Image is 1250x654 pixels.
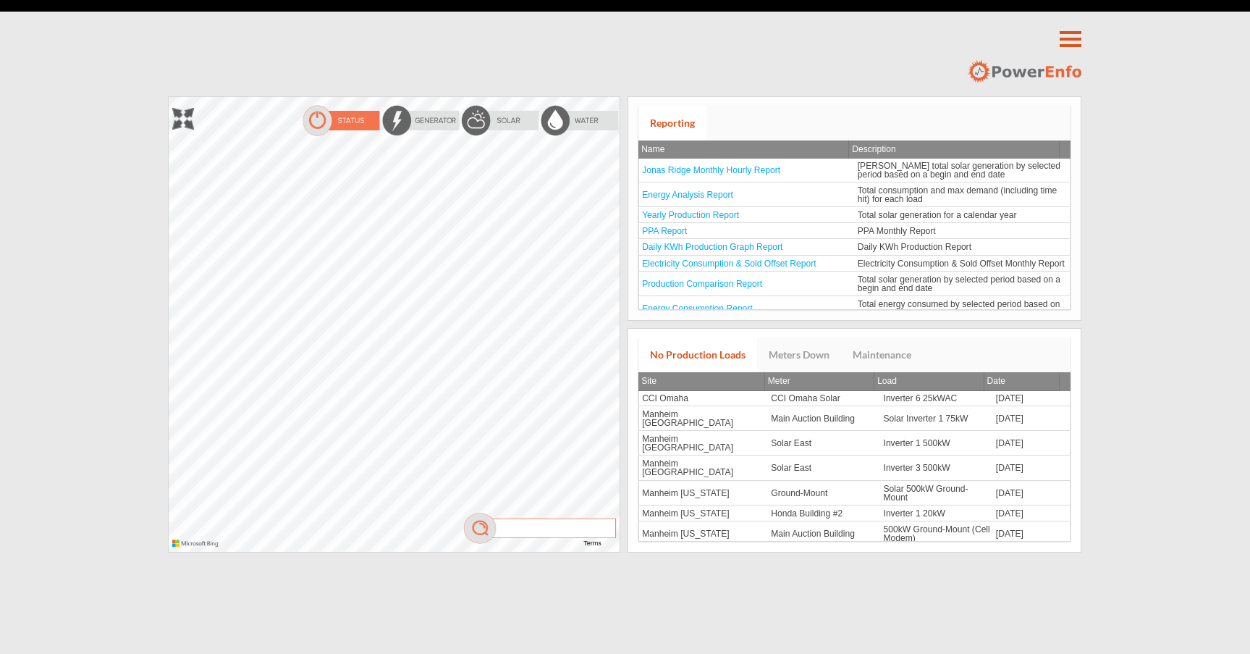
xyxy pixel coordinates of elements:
td: Manheim [US_STATE] [638,521,768,546]
a: No Production Loads [638,338,757,372]
td: Main Auction Building [768,521,880,546]
span: Description [852,144,896,154]
th: Site [638,372,765,391]
td: [DATE] [993,506,1071,521]
td: [PERSON_NAME] total solar generation by selected period based on a begin and end date [855,159,1071,183]
a: Jonas Ridge Monthly Hourly Report [642,165,780,175]
a: Electricity Consumption & Sold Offset Report [642,259,816,269]
td: [DATE] [993,521,1071,546]
span: Load [877,376,897,386]
td: Ground-Mount [768,481,880,506]
img: mag.png [462,512,620,545]
span: Site [641,376,656,386]
img: energyOff.png [381,104,460,137]
span: Meter [768,376,790,386]
td: Honda Building #2 [768,506,880,521]
td: Daily KWh Production Report [855,239,1071,255]
td: Solar East [768,431,880,456]
td: Total consumption and max demand (including time hit) for each load [855,183,1071,207]
th: Load [874,372,984,391]
a: Yearly Production Report [642,210,739,220]
td: Solar Inverter 1 75kW [881,406,993,431]
td: Inverter 1 20kW [881,506,993,521]
td: Manheim [GEOGRAPHIC_DATA] [638,406,768,431]
a: Maintenance [841,338,923,372]
span: Name [641,144,664,154]
td: Manheim [US_STATE] [638,506,768,521]
td: CCI Omaha Solar [768,391,880,406]
img: waterOff.png [540,104,620,137]
td: Inverter 3 500kW [881,456,993,480]
td: Main Auction Building [768,406,880,431]
a: Microsoft Bing [172,543,222,548]
th: Name [638,141,849,159]
td: Electricity Consumption & Sold Offset Monthly Report [855,256,1071,272]
td: CCI Omaha [638,391,768,406]
img: zoom.png [172,108,194,130]
a: Meters Down [757,338,841,372]
img: statusOn.png [301,104,381,137]
th: Date [984,372,1060,391]
td: 500kW Ground-Mount (Cell Modem) [881,521,993,546]
td: PPA Monthly Report [855,223,1071,239]
td: Total solar generation for a calendar year [855,207,1071,223]
td: Manheim [US_STATE] [638,481,768,506]
a: Daily KWh Production Graph Report [642,242,782,252]
span: Date [987,376,1006,386]
td: Total solar generation by selected period based on a begin and end date [855,272,1071,296]
td: Manheim [GEOGRAPHIC_DATA] [638,431,768,456]
td: [DATE] [993,406,1071,431]
td: [DATE] [993,391,1071,406]
a: Energy Analysis Report [642,190,733,200]
a: Energy Consumption Report [642,303,753,314]
img: solarOff.png [460,104,540,137]
a: PPA Report [642,226,687,236]
td: Inverter 6 25kWAC [881,391,993,406]
td: Solar East [768,456,880,480]
td: [DATE] [993,456,1071,480]
th: Description [849,141,1060,159]
a: Production Comparison Report [642,279,762,289]
td: Manheim [GEOGRAPHIC_DATA] [638,456,768,480]
td: [DATE] [993,481,1071,506]
td: Solar 500kW Ground-Mount [881,481,993,506]
a: Reporting [638,106,706,141]
td: Inverter 1 500kW [881,431,993,456]
img: logo [967,59,1081,84]
td: Total energy consumed by selected period based on a begin and end date [855,296,1071,321]
th: Meter [765,372,874,391]
td: [DATE] [993,431,1071,456]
